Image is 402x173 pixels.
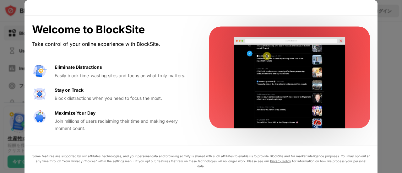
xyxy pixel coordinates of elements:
img: value-avoid-distractions.svg [32,64,47,79]
img: value-focus.svg [32,86,47,101]
div: Some features are supported by our affiliates’ technologies, and your personal data and browsing ... [32,153,370,168]
div: Welcome to BlockSite [32,23,194,36]
div: Easily block time-wasting sites and focus on what truly matters. [55,72,194,79]
div: Eliminate Distractions [55,64,102,71]
div: Take control of your online experience with BlockSite. [32,40,194,49]
img: value-safe-time.svg [32,109,47,124]
div: Join millions of users reclaiming their time and making every moment count. [55,118,194,132]
div: Stay on Track [55,86,84,93]
a: Privacy Policy [270,159,291,163]
div: Block distractions when you need to focus the most. [55,95,194,102]
div: Maximize Your Day [55,109,95,116]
